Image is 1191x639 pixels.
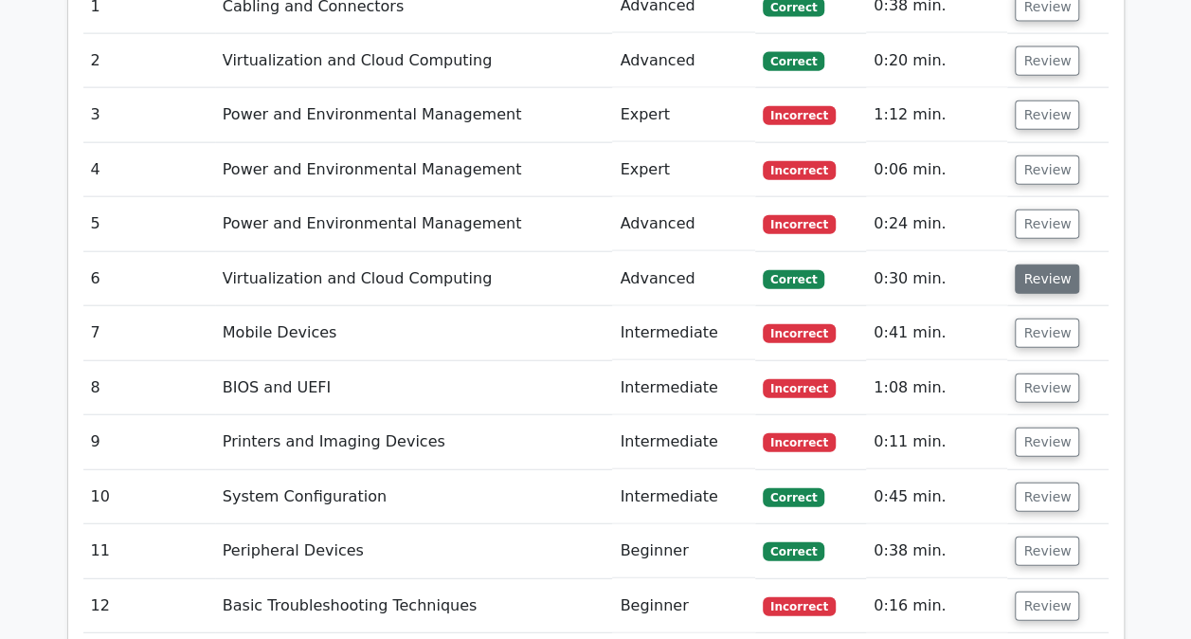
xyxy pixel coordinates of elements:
[83,34,215,88] td: 2
[763,324,836,343] span: Incorrect
[612,197,755,251] td: Advanced
[763,542,824,561] span: Correct
[83,306,215,360] td: 7
[1015,155,1079,185] button: Review
[83,361,215,415] td: 8
[763,597,836,616] span: Incorrect
[763,52,824,71] span: Correct
[866,524,1007,578] td: 0:38 min.
[215,252,613,306] td: Virtualization and Cloud Computing
[612,524,755,578] td: Beginner
[866,415,1007,469] td: 0:11 min.
[83,88,215,142] td: 3
[83,524,215,578] td: 11
[763,433,836,452] span: Incorrect
[83,252,215,306] td: 6
[763,215,836,234] span: Incorrect
[83,470,215,524] td: 10
[1015,483,1079,512] button: Review
[612,143,755,197] td: Expert
[866,361,1007,415] td: 1:08 min.
[612,415,755,469] td: Intermediate
[215,579,613,633] td: Basic Troubleshooting Techniques
[866,252,1007,306] td: 0:30 min.
[215,34,613,88] td: Virtualization and Cloud Computing
[83,197,215,251] td: 5
[763,270,824,289] span: Correct
[612,361,755,415] td: Intermediate
[763,379,836,398] span: Incorrect
[866,579,1007,633] td: 0:16 min.
[1015,265,1079,294] button: Review
[215,415,613,469] td: Printers and Imaging Devices
[215,524,613,578] td: Peripheral Devices
[215,306,613,360] td: Mobile Devices
[1015,210,1079,239] button: Review
[1015,100,1079,130] button: Review
[612,306,755,360] td: Intermediate
[1015,428,1079,457] button: Review
[215,470,613,524] td: System Configuration
[866,306,1007,360] td: 0:41 min.
[1015,592,1079,621] button: Review
[83,579,215,633] td: 12
[215,143,613,197] td: Power and Environmental Management
[215,197,613,251] td: Power and Environmental Management
[1015,319,1079,348] button: Review
[612,579,755,633] td: Beginner
[215,361,613,415] td: BIOS and UEFI
[866,143,1007,197] td: 0:06 min.
[866,197,1007,251] td: 0:24 min.
[763,161,836,180] span: Incorrect
[1015,537,1079,566] button: Review
[866,34,1007,88] td: 0:20 min.
[215,88,613,142] td: Power and Environmental Management
[866,88,1007,142] td: 1:12 min.
[1015,374,1079,403] button: Review
[83,415,215,469] td: 9
[866,470,1007,524] td: 0:45 min.
[763,488,824,507] span: Correct
[83,143,215,197] td: 4
[612,252,755,306] td: Advanced
[612,34,755,88] td: Advanced
[763,106,836,125] span: Incorrect
[612,88,755,142] td: Expert
[1015,46,1079,76] button: Review
[612,470,755,524] td: Intermediate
